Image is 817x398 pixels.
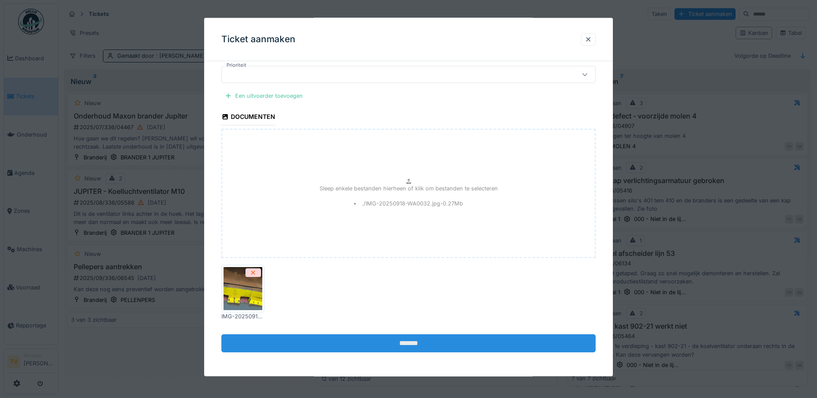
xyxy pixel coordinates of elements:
[221,110,275,125] div: Documenten
[320,184,498,192] p: Sleep enkele bestanden hierheen of klik om bestanden te selecteren
[224,267,262,310] img: 29e88nakkplwxepa4ufrd67zju2j
[221,312,264,320] div: IMG-20250918-WA0032.jpg
[354,199,463,208] li: ./IMG-20250918-WA0032.jpg - 0.27 Mb
[221,90,306,102] div: Een uitvoerder toevoegen
[221,34,295,45] h3: Ticket aanmaken
[225,62,248,69] label: Prioriteit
